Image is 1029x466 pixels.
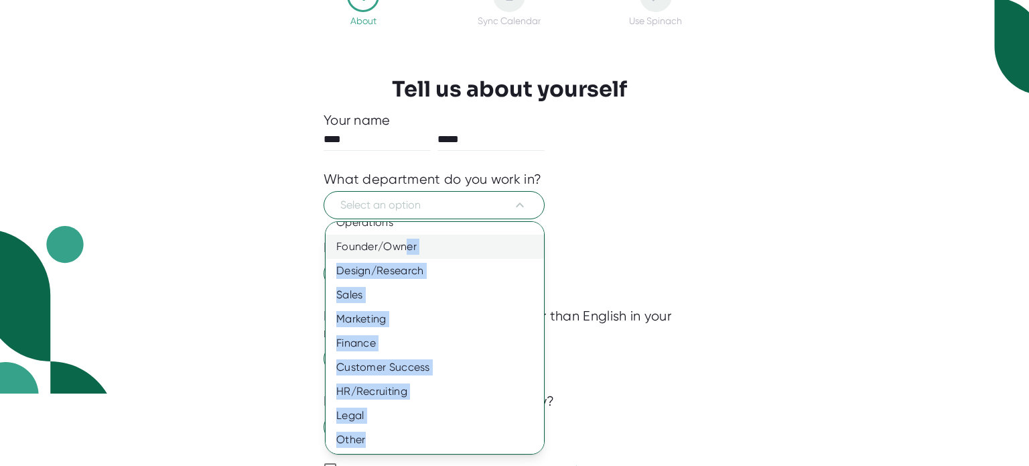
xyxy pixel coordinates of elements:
div: HR/Recruiting [326,380,554,404]
div: Design/Research [326,259,554,283]
div: Sales [326,283,554,307]
div: Operations [326,211,554,235]
div: Other [326,428,554,452]
div: Marketing [326,307,554,331]
div: Legal [326,404,554,428]
div: Founder/Owner [326,235,554,259]
div: Finance [326,331,554,355]
div: Customer Success [326,355,554,380]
